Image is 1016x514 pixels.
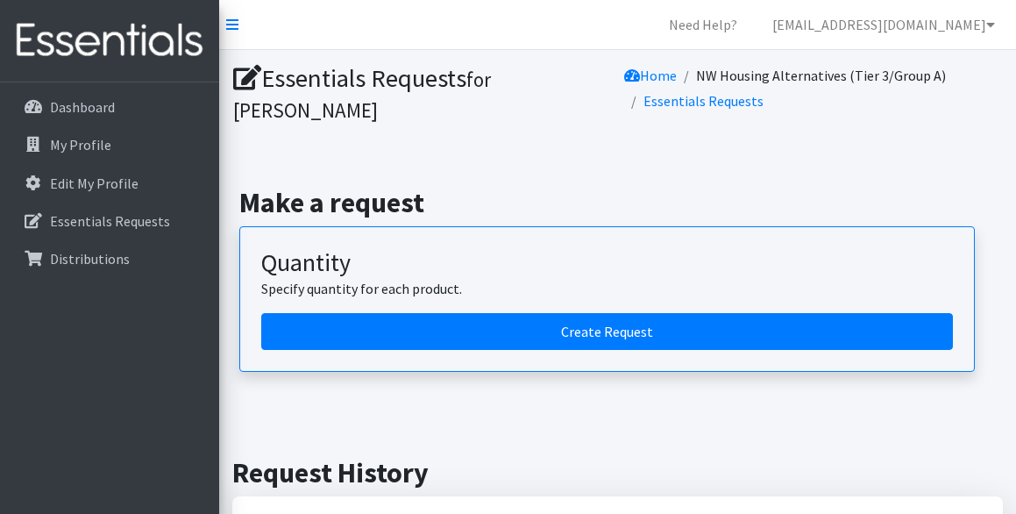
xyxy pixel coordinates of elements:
p: Distributions [50,250,130,268]
a: [EMAIL_ADDRESS][DOMAIN_NAME] [758,7,1009,42]
h3: Quantity [261,248,953,278]
h1: Essentials Requests [233,63,612,124]
a: NW Housing Alternatives (Tier 3/Group A) [696,67,946,84]
a: Need Help? [655,7,751,42]
a: Home [624,67,677,84]
a: My Profile [7,127,212,162]
p: My Profile [50,136,111,153]
a: Create a request by quantity [261,313,953,350]
p: Dashboard [50,98,115,116]
p: Specify quantity for each product. [261,278,953,299]
p: Essentials Requests [50,212,170,230]
p: Edit My Profile [50,175,139,192]
a: Distributions [7,241,212,276]
img: HumanEssentials [7,11,212,70]
a: Edit My Profile [7,166,212,201]
a: Essentials Requests [7,203,212,239]
a: Dashboard [7,89,212,125]
small: for [PERSON_NAME] [233,67,491,123]
a: Essentials Requests [643,92,764,110]
h2: Make a request [239,186,996,219]
h2: Request History [232,456,1003,489]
